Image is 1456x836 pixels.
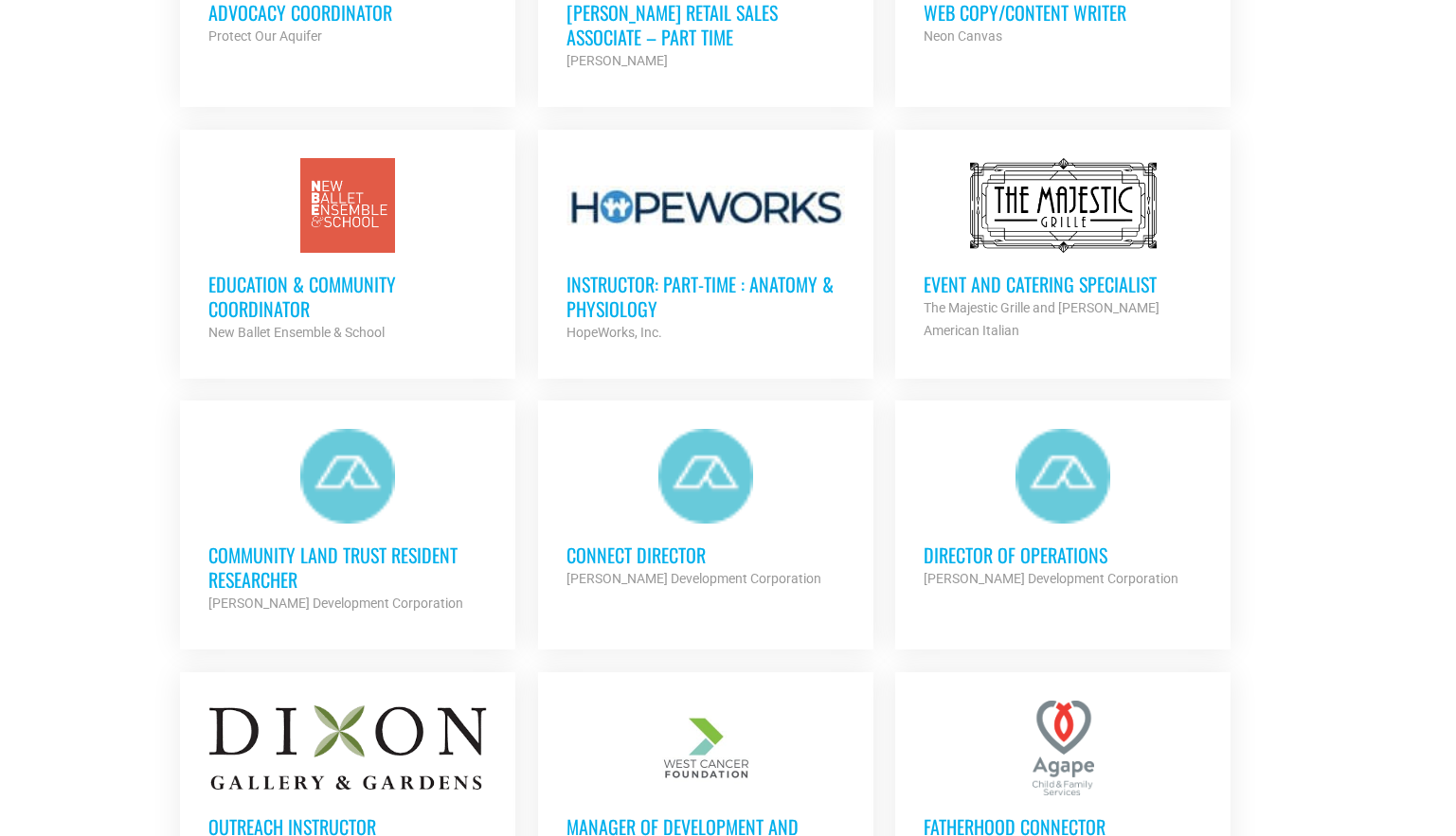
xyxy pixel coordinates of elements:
strong: The Majestic Grille and [PERSON_NAME] American Italian [924,300,1159,338]
h3: Event and Catering Specialist [924,272,1202,296]
a: Community Land Trust Resident Researcher [PERSON_NAME] Development Corporation [180,400,515,643]
strong: HopeWorks, Inc. [566,325,662,340]
strong: [PERSON_NAME] Development Corporation [566,571,821,586]
a: Director of Operations [PERSON_NAME] Development Corporation [895,400,1231,618]
strong: Protect Our Aquifer [208,28,322,44]
strong: Neon Canvas [924,28,1002,44]
strong: [PERSON_NAME] Development Corporation [208,596,463,611]
h3: Education & Community Coordinator [208,272,487,321]
strong: New Ballet Ensemble & School [208,325,385,340]
h3: Community Land Trust Resident Researcher [208,543,487,592]
h3: Connect Director [566,543,845,567]
a: Education & Community Coordinator New Ballet Ensemble & School [180,130,515,372]
strong: [PERSON_NAME] Development Corporation [924,571,1178,586]
a: Instructor: Part-Time : Anatomy & Physiology HopeWorks, Inc. [538,130,873,372]
strong: [PERSON_NAME] [566,53,668,68]
h3: Instructor: Part-Time : Anatomy & Physiology [566,272,845,321]
a: Connect Director [PERSON_NAME] Development Corporation [538,400,873,618]
h3: Director of Operations [924,543,1202,567]
a: Event and Catering Specialist The Majestic Grille and [PERSON_NAME] American Italian [895,130,1231,370]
